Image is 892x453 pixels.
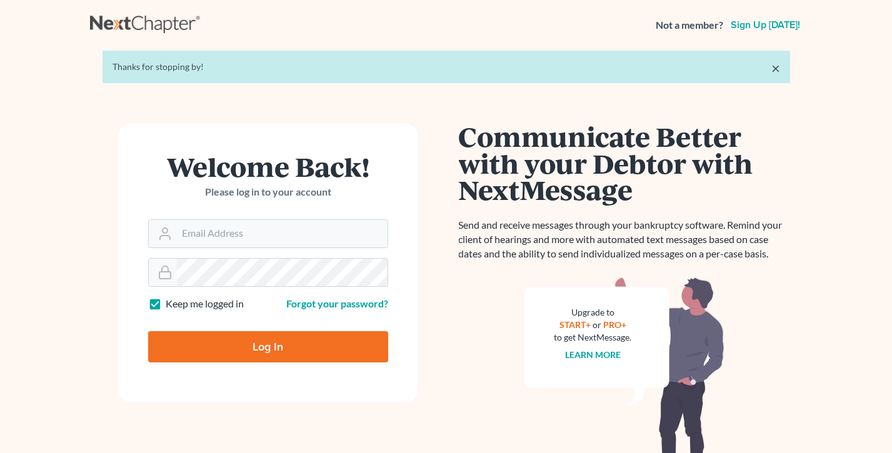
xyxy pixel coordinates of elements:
h1: Welcome Back! [148,153,388,180]
a: Sign up [DATE]! [728,20,803,30]
p: Send and receive messages through your bankruptcy software. Remind your client of hearings and mo... [459,218,790,261]
div: Upgrade to [554,306,632,319]
input: Log In [148,331,388,362]
h1: Communicate Better with your Debtor with NextMessage [459,123,790,203]
a: × [771,61,780,76]
a: START+ [559,319,591,330]
p: Please log in to your account [148,185,388,199]
div: Thanks for stopping by! [113,61,780,73]
div: to get NextMessage. [554,331,632,344]
a: PRO+ [603,319,626,330]
a: Learn more [565,349,621,360]
span: or [593,319,601,330]
label: Keep me logged in [166,297,244,311]
strong: Not a member? [656,18,723,32]
a: Forgot your password? [286,297,388,309]
input: Email Address [177,220,388,247]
